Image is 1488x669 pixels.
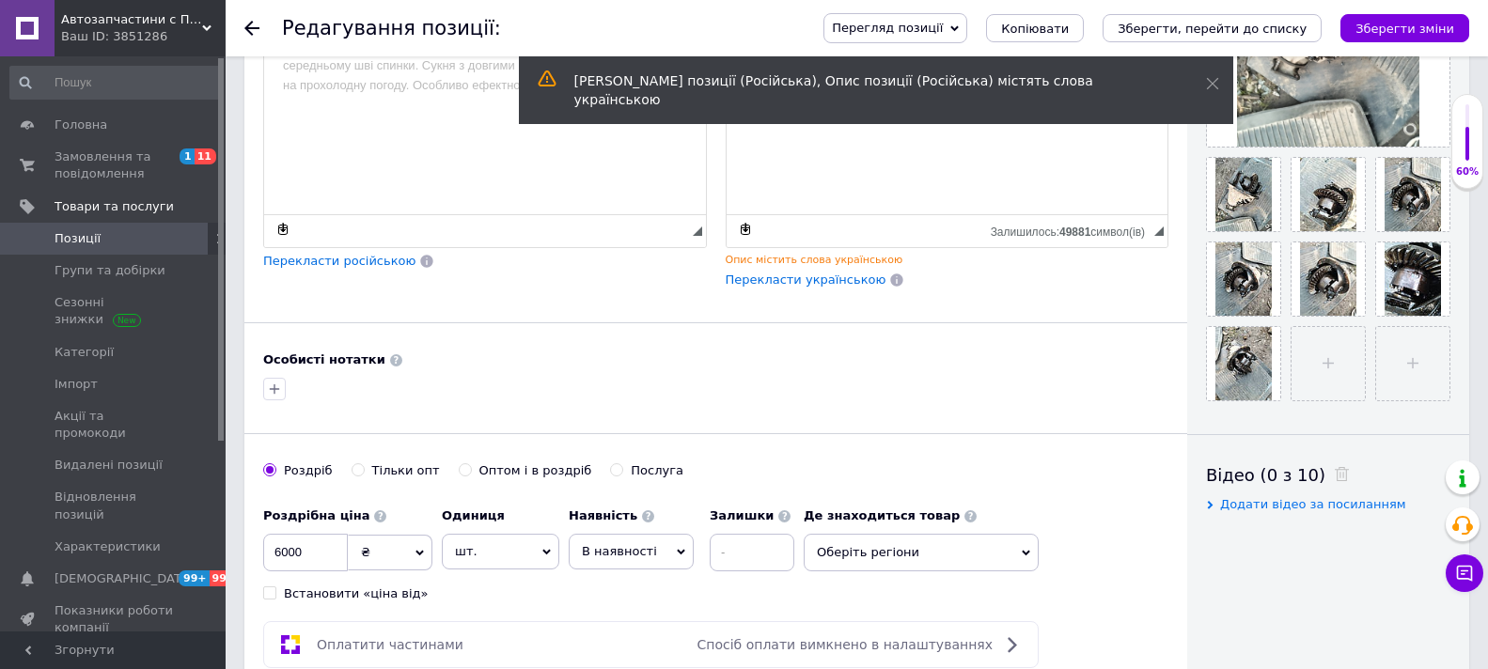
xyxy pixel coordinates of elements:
[1452,165,1482,179] div: 60%
[442,534,559,569] span: шт.
[55,602,174,636] span: Показники роботи компанії
[55,376,98,393] span: Імпорт
[697,637,993,652] span: Спосіб оплати вимкнено в налаштуваннях
[284,462,333,479] div: Роздріб
[1355,22,1454,36] i: Зберегти зміни
[442,508,505,522] b: Одиниця
[569,508,637,522] b: Наявність
[55,262,165,279] span: Групи та добірки
[1154,226,1164,236] span: Потягніть для зміни розмірів
[284,585,429,602] div: Встановити «ціна від»
[1001,22,1069,36] span: Копіювати
[55,344,114,361] span: Категорії
[317,637,463,652] span: Оплатити частинами
[19,19,423,58] body: Редактор, 5094A744-BA0A-43B5-8135-9361CCB24469
[804,534,1039,571] span: Оберіть регіони
[574,71,1159,109] div: [PERSON_NAME] позиції (Російська), Опис позиції (Російська) містять слова українською
[55,198,174,215] span: Товари та послуги
[55,148,174,182] span: Замовлення та повідомлення
[631,462,683,479] div: Послуга
[1059,226,1090,239] span: 49881
[361,545,370,559] span: ₴
[55,408,174,442] span: Акції та промокоди
[179,570,210,586] span: 99+
[986,14,1084,42] button: Копіювати
[263,534,348,571] input: 0
[180,148,195,164] span: 1
[61,11,202,28] span: Автозапчастини с Польші.
[1118,22,1307,36] i: Зберегти, перейти до списку
[195,148,216,164] span: 11
[680,221,692,239] div: Кiлькiсть символiв
[991,221,1154,239] div: Кiлькiсть символiв
[1220,497,1406,511] span: Додати відео за посиланням
[726,272,886,287] span: Перекласти українською
[244,21,259,36] div: Повернутися назад
[263,352,385,366] b: Особисті нотатки
[1340,14,1469,42] button: Зберегти зміни
[55,538,161,555] span: Характеристики
[735,219,756,240] a: Зробити резервну копію зараз
[832,21,943,35] span: Перегляд позиції
[263,508,369,522] b: Роздрібна ціна
[55,230,101,247] span: Позиції
[1206,465,1325,485] span: Відео (0 з 10)
[55,489,174,522] span: Відновлення позицій
[9,66,222,100] input: Пошук
[273,219,293,240] a: Зробити резервну копію зараз
[804,508,960,522] b: Де знаходиться товар
[55,294,174,328] span: Сезонні знижки
[55,570,194,587] span: [DEMOGRAPHIC_DATA]
[1446,554,1483,592] button: Чат з покупцем
[1103,14,1322,42] button: Зберегти, перейти до списку
[710,534,794,571] input: -
[61,28,226,45] div: Ваш ID: 3851286
[372,462,440,479] div: Тільки опт
[55,457,163,474] span: Видалені позиції
[1451,94,1483,189] div: 60% Якість заповнення
[210,570,241,586] span: 99+
[582,544,657,558] span: В наявності
[710,508,774,522] b: Залишки
[263,254,415,268] span: Перекласти російською
[726,253,1169,267] div: Опис містить слова українською
[479,462,592,479] div: Оптом і в роздріб
[282,17,501,39] h1: Редагування позиції:
[55,117,107,133] span: Головна
[693,226,702,236] span: Потягніть для зміни розмірів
